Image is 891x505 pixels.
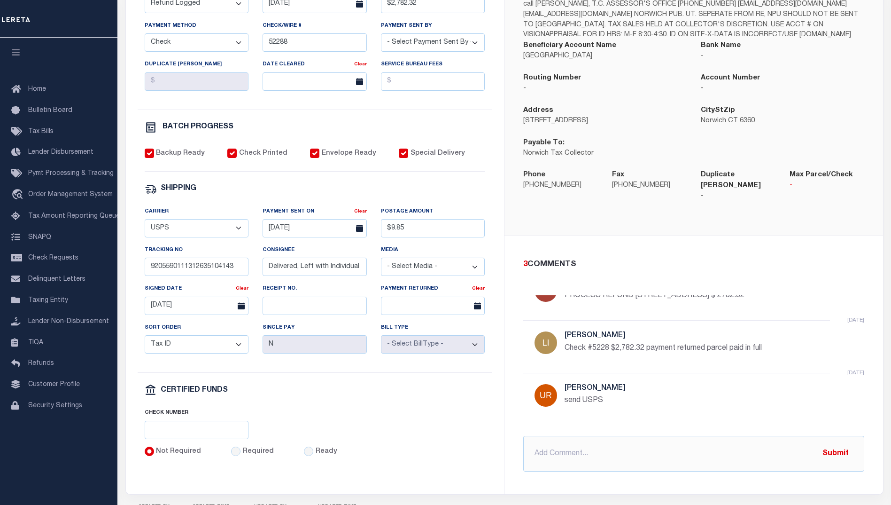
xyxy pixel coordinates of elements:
[847,316,864,324] p: [DATE]
[701,116,864,126] p: Norwich CT 6360
[701,40,741,51] label: Bank Name
[322,149,376,159] label: Envelope Ready
[145,72,249,91] input: $
[145,285,182,293] label: Signed Date
[411,149,465,159] label: Special Delivery
[381,324,408,332] label: Bill Type
[523,116,687,126] p: [STREET_ADDRESS]
[565,395,846,406] p: send USPS
[701,51,864,62] p: -
[28,255,78,261] span: Check Requests
[701,84,864,94] p: -
[263,246,294,254] label: Consignee
[472,286,485,291] a: Clear
[28,170,114,177] span: Pymt Processing & Tracking
[28,191,113,198] span: Order Management System
[28,339,43,346] span: TIQA
[263,61,305,69] label: Date Cleared
[790,181,864,191] p: -
[523,259,860,271] div: COMMENTS
[523,73,581,84] label: Routing Number
[523,84,687,94] p: -
[701,105,735,116] label: CityStZip
[565,290,846,301] p: PROCESS REFUND [STREET_ADDRESS] $ 2782.32
[381,246,398,254] label: Media
[156,447,201,457] label: Not Required
[28,381,80,388] span: Customer Profile
[381,72,485,91] input: $
[523,40,616,51] label: Beneficiary Account Name
[790,170,853,181] label: Max Parcel/Check
[28,213,120,220] span: Tax Amount Reporting Queue
[28,234,51,240] span: SNAPQ
[847,369,864,377] p: [DATE]
[28,128,54,135] span: Tax Bills
[236,286,248,291] a: Clear
[565,331,846,340] h5: [PERSON_NAME]
[523,138,565,149] label: Payable To:
[523,105,553,116] label: Address
[163,123,233,131] h6: BATCH PROGRESS
[28,297,68,304] span: Taxing Entity
[612,170,624,181] label: Fax
[145,208,169,216] label: Carrier
[565,384,846,393] h5: [PERSON_NAME]
[156,149,205,159] label: Backup Ready
[28,107,72,114] span: Bulletin Board
[161,185,196,193] h6: SHIPPING
[523,436,864,472] input: Add Comment...
[263,22,302,30] label: Check/Wire #
[145,409,188,417] label: Check Number
[28,360,54,367] span: Refunds
[145,246,183,254] label: Tracking No
[701,170,775,191] label: Duplicate [PERSON_NAME]
[535,384,557,407] img: Urbina, Matthew
[161,387,228,395] h6: CERTIFIED FUNDS
[263,324,294,332] label: Single Pay
[381,22,432,30] label: Payment Sent By
[523,260,527,268] span: 3
[145,61,222,69] label: Duplicate [PERSON_NAME]
[239,149,287,159] label: Check Printed
[816,444,855,463] button: Submit
[145,22,196,30] label: Payment Method
[523,51,687,62] p: [GEOGRAPHIC_DATA]
[243,447,274,457] label: Required
[701,191,775,202] p: -
[612,181,687,191] p: [PHONE_NUMBER]
[523,181,598,191] p: [PHONE_NUMBER]
[381,208,433,216] label: Postage Amount
[565,343,846,354] p: Check #5228 $2,782.32 payment returned parcel paid in full
[354,62,367,67] a: Clear
[11,189,26,201] i: travel_explore
[523,170,545,181] label: Phone
[263,285,297,293] label: Receipt No.
[28,86,46,93] span: Home
[316,447,337,457] label: Ready
[263,208,314,216] label: Payment Sent On
[535,331,557,354] img: Little, Audria
[354,209,367,214] a: Clear
[701,73,760,84] label: Account Number
[28,276,85,283] span: Delinquent Letters
[381,285,438,293] label: Payment Returned
[381,61,442,69] label: Service Bureau Fees
[381,219,485,237] input: $
[523,149,687,159] p: Norwich Tax Collector
[145,324,181,332] label: Sort Order
[28,402,82,409] span: Security Settings
[28,149,93,156] span: Lender Disbursement
[28,318,109,325] span: Lender Non-Disbursement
